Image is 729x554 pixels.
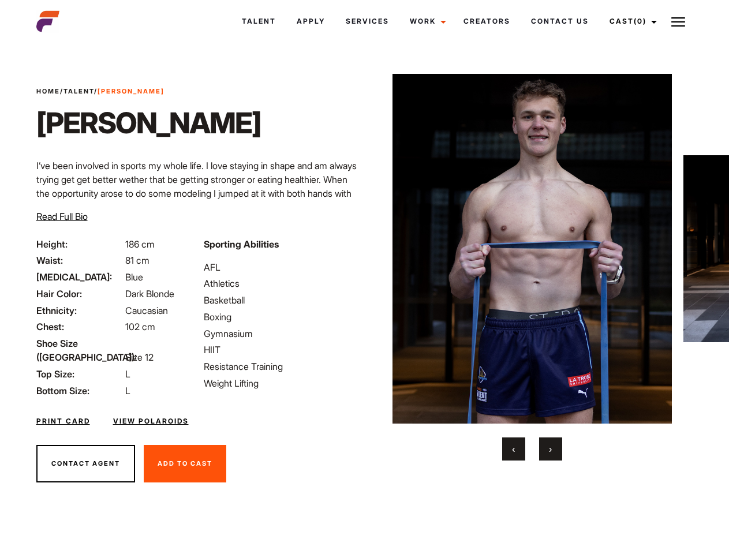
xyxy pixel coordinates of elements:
a: Home [36,87,60,95]
button: Contact Agent [36,445,135,483]
a: Work [399,6,453,37]
img: cropped-aefm-brand-fav-22-square.png [36,10,59,33]
span: Hair Color: [36,287,123,301]
span: Read Full Bio [36,211,88,222]
li: Athletics [204,276,357,290]
span: / / [36,87,165,96]
span: Top Size: [36,367,123,381]
span: Chest: [36,320,123,334]
img: Burger icon [671,15,685,29]
span: Next [549,443,552,455]
span: 81 cm [125,254,149,266]
a: Services [335,6,399,37]
h1: [PERSON_NAME] [36,106,261,140]
strong: [PERSON_NAME] [98,87,165,95]
a: Contact Us [521,6,599,37]
span: [MEDICAL_DATA]: [36,270,123,284]
span: Ethnicity: [36,304,123,317]
span: 186 cm [125,238,155,250]
a: Talent [63,87,94,95]
span: (0) [634,17,646,25]
li: Resistance Training [204,360,357,373]
a: View Polaroids [113,416,189,426]
button: Read Full Bio [36,209,88,223]
p: I’ve been involved in sports my whole life. I love staying in shape and am always trying get get ... [36,159,358,256]
span: Height: [36,237,123,251]
span: Previous [512,443,515,455]
span: Bottom Size: [36,384,123,398]
span: L [125,368,130,380]
a: Apply [286,6,335,37]
span: L [125,385,130,396]
a: Print Card [36,416,90,426]
span: Caucasian [125,305,168,316]
span: Shoe Size ([GEOGRAPHIC_DATA]): [36,336,123,364]
span: Size 12 [125,351,154,363]
span: Waist: [36,253,123,267]
li: Weight Lifting [204,376,357,390]
a: Cast(0) [599,6,664,37]
strong: Sporting Abilities [204,238,279,250]
span: 102 cm [125,321,155,332]
li: Gymnasium [204,327,357,340]
li: Basketball [204,293,357,307]
span: Dark Blonde [125,288,174,300]
li: AFL [204,260,357,274]
li: Boxing [204,310,357,324]
button: Add To Cast [144,445,226,483]
a: Creators [453,6,521,37]
a: Talent [231,6,286,37]
span: Add To Cast [158,459,212,467]
li: HIIT [204,343,357,357]
span: Blue [125,271,143,283]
